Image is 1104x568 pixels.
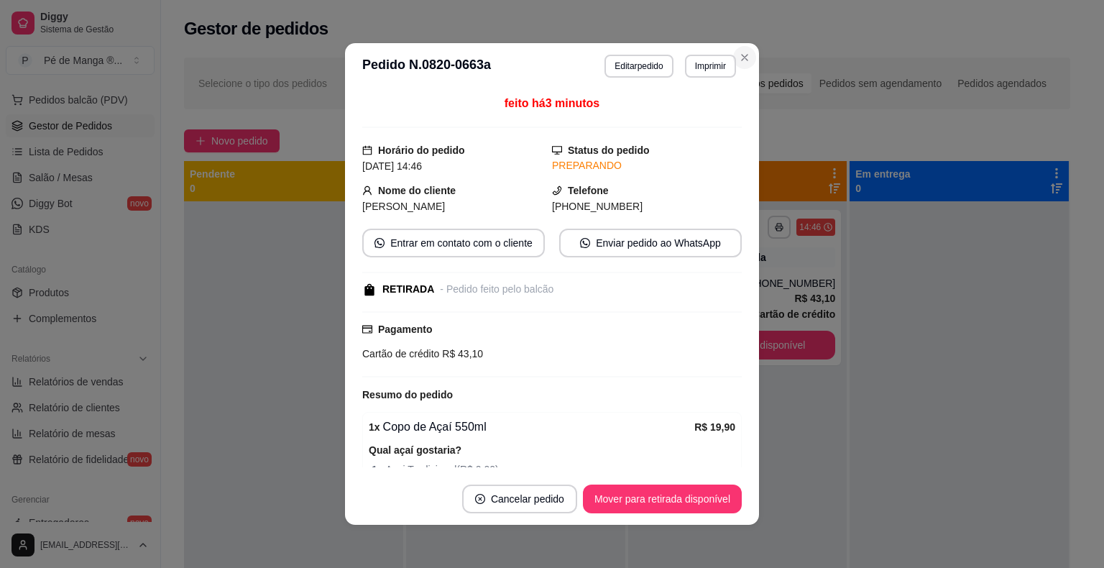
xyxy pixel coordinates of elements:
button: Close [733,46,756,69]
strong: Status do pedido [568,145,650,156]
span: phone [552,185,562,196]
strong: Qual açaí gostaria? [369,444,461,456]
div: RETIRADA [382,282,434,297]
button: whats-appEnviar pedido ao WhatsApp [559,229,742,257]
strong: Telefone [568,185,609,196]
button: close-circleCancelar pedido [462,485,577,513]
strong: Resumo do pedido [362,389,453,400]
span: Cartão de crédito [362,348,439,359]
strong: Pagamento [378,324,432,335]
h3: Pedido N. 0820-0663a [362,55,491,78]
span: calendar [362,145,372,155]
span: [DATE] 14:46 [362,160,422,172]
div: - Pedido feito pelo balcão [440,282,553,297]
strong: Nome do cliente [378,185,456,196]
span: whats-app [580,238,590,248]
strong: 1 x [369,421,380,433]
strong: Horário do pedido [378,145,465,156]
span: close-circle [475,494,485,504]
span: whats-app [374,238,385,248]
span: [PHONE_NUMBER] [552,201,643,212]
div: Copo de Açaí 550ml [369,418,694,436]
button: whats-appEntrar em contato com o cliente [362,229,545,257]
span: R$ 43,10 [439,348,483,359]
span: user [362,185,372,196]
strong: 1 x [372,464,385,475]
button: Editarpedido [604,55,673,78]
strong: R$ 19,90 [694,421,735,433]
span: feito há 3 minutos [505,97,599,109]
span: credit-card [362,324,372,334]
span: [PERSON_NAME] [362,201,445,212]
span: Açai Tradicional ( R$ 0,00 ) [372,462,735,477]
div: PREPARANDO [552,158,742,173]
button: Imprimir [685,55,736,78]
button: Mover para retirada disponível [583,485,742,513]
span: desktop [552,145,562,155]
